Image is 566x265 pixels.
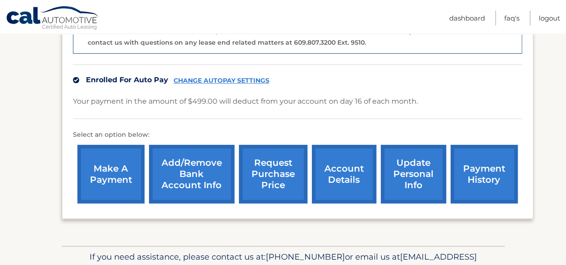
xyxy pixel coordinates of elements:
[239,145,307,203] a: request purchase price
[312,145,376,203] a: account details
[539,11,560,25] a: Logout
[73,77,79,83] img: check.svg
[73,130,522,140] p: Select an option below:
[73,95,418,108] p: Your payment in the amount of $499.00 will deduct from your account on day 16 of each month.
[174,77,269,84] a: CHANGE AUTOPAY SETTINGS
[504,11,519,25] a: FAQ's
[149,145,234,203] a: Add/Remove bank account info
[449,11,485,25] a: Dashboard
[88,17,516,46] p: The end of your lease is approaching soon. A member of our lease end team will be in touch soon t...
[381,145,446,203] a: update personal info
[6,6,100,32] a: Cal Automotive
[451,145,518,203] a: payment history
[77,145,145,203] a: make a payment
[86,76,168,84] span: Enrolled For Auto Pay
[266,252,345,262] span: [PHONE_NUMBER]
